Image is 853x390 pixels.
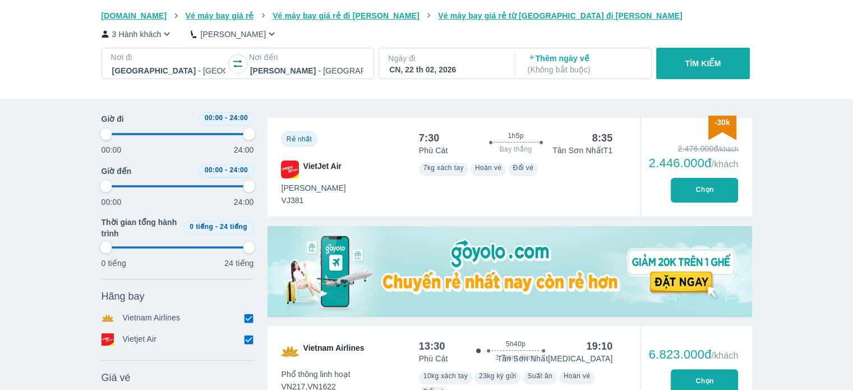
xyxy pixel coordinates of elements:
[649,157,739,170] div: 2.446.000đ
[528,53,641,75] p: Thêm ngày về
[389,64,502,75] div: CN, 22 th 02, 2026
[229,114,248,122] span: 24:00
[281,160,299,178] img: VJ
[497,353,613,364] p: Tân Sơn Nhất [MEDICAL_DATA]
[287,135,312,143] span: Rẻ nhất
[102,217,179,239] span: Thời gian tổng hành trình
[711,159,738,169] span: /khách
[711,351,738,360] span: /khách
[229,166,248,174] span: 24:00
[102,371,131,384] span: Giá vé
[220,223,247,231] span: 24 tiếng
[234,196,254,208] p: 24:00
[419,353,448,364] p: Phù Cát
[671,178,738,203] button: Chọn
[282,182,346,194] span: [PERSON_NAME]
[123,333,157,346] p: Vietjet Air
[273,11,419,20] span: Vé máy bay giá rẻ đi [PERSON_NAME]
[303,342,365,360] span: Vietnam Airlines
[190,223,213,231] span: 0 tiếng
[419,145,448,156] p: Phù Cát
[552,145,612,156] p: Tân Sơn Nhất T1
[714,118,730,127] span: -30k
[205,114,223,122] span: 00:00
[200,29,266,40] p: [PERSON_NAME]
[102,113,124,125] span: Giờ đi
[586,339,612,353] div: 19:10
[102,28,173,40] button: 3 Hành khách
[112,29,162,40] p: 3 Hành khách
[215,223,218,231] span: -
[225,166,227,174] span: -
[388,53,504,64] p: Ngày đi
[508,131,523,140] span: 1h5p
[224,258,253,269] p: 24 tiếng
[102,10,752,21] nav: breadcrumb
[249,52,365,63] p: Nơi đến
[423,164,464,172] span: 7kg xách tay
[423,372,468,380] span: 10kg xách tay
[111,52,227,63] p: Nơi đi
[708,116,736,140] img: discount
[102,166,132,177] span: Giờ đến
[186,11,254,20] span: Vé máy bay giá rẻ
[419,131,440,145] div: 7:30
[282,195,346,206] span: VJ381
[513,164,533,172] span: Đổi vé
[234,144,254,155] p: 24:00
[191,28,278,40] button: [PERSON_NAME]
[685,58,721,69] p: TÌM KIẾM
[419,339,445,353] div: 13:30
[102,11,167,20] span: [DOMAIN_NAME]
[528,64,641,75] p: ( Không bắt buộc )
[656,48,750,79] button: TÌM KIẾM
[268,226,752,317] img: media-0
[527,372,552,380] span: Suất ăn
[102,144,122,155] p: 00:00
[438,11,683,20] span: Vé máy bay giá rẻ từ [GEOGRAPHIC_DATA] đi [PERSON_NAME]
[102,290,145,303] span: Hãng bay
[102,196,122,208] p: 00:00
[592,131,613,145] div: 8:35
[506,339,525,348] span: 5h40p
[649,348,739,361] div: 6.823.000đ
[479,372,516,380] span: 23kg ký gửi
[102,258,126,269] p: 0 tiếng
[649,143,739,154] div: 2.476.000đ
[205,166,223,174] span: 00:00
[281,342,299,360] img: VN
[123,312,181,324] p: Vietnam Airlines
[564,372,591,380] span: Hoàn vé
[282,369,351,380] span: Phổ thông linh hoạt
[475,164,502,172] span: Hoàn vé
[225,114,227,122] span: -
[303,160,342,178] span: VietJet Air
